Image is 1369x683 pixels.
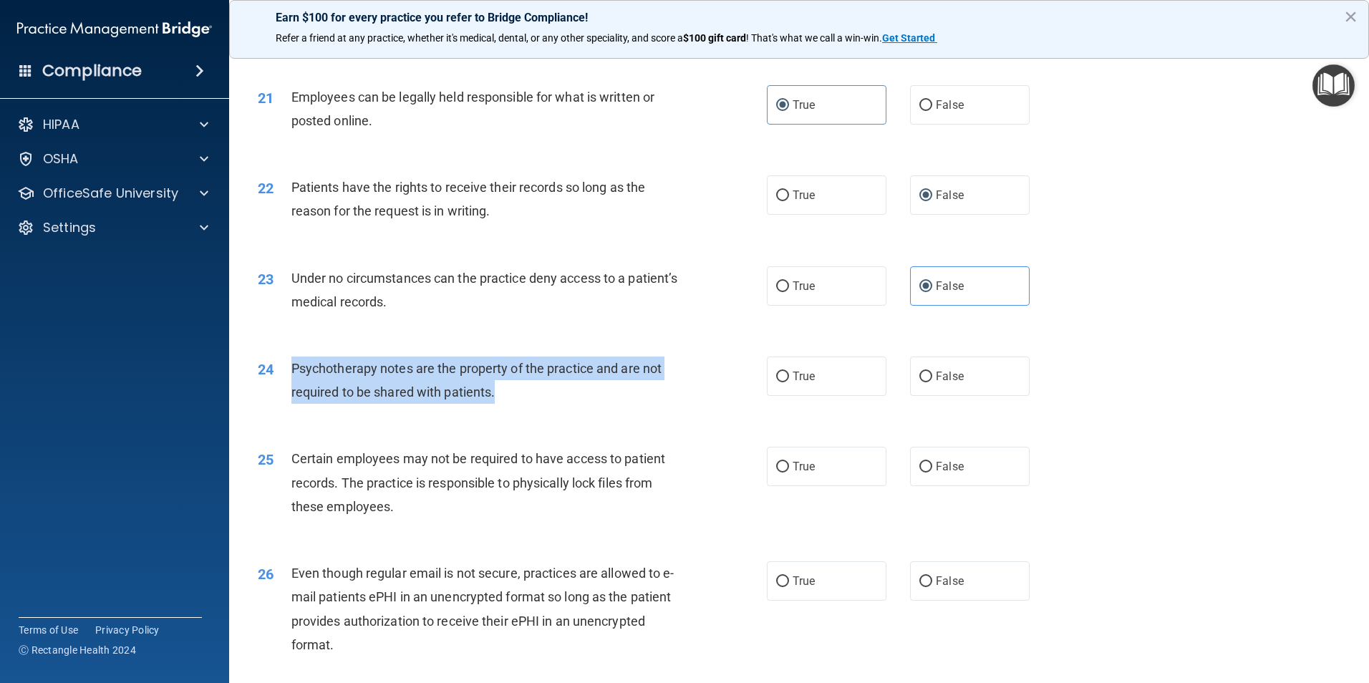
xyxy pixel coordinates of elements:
[291,566,674,652] span: Even though regular email is not secure, practices are allowed to e-mail patients ePHI in an unen...
[919,576,932,587] input: False
[776,372,789,382] input: True
[291,89,654,128] span: Employees can be legally held responsible for what is written or posted online.
[1312,64,1355,107] button: Open Resource Center
[936,188,964,202] span: False
[936,574,964,588] span: False
[276,11,1322,24] p: Earn $100 for every practice you refer to Bridge Compliance!
[95,623,160,637] a: Privacy Policy
[919,100,932,111] input: False
[919,190,932,201] input: False
[258,361,274,378] span: 24
[17,219,208,236] a: Settings
[19,623,78,637] a: Terms of Use
[776,576,789,587] input: True
[17,185,208,202] a: OfficeSafe University
[258,89,274,107] span: 21
[936,369,964,383] span: False
[776,281,789,292] input: True
[43,150,79,168] p: OSHA
[17,15,212,44] img: PMB logo
[683,32,746,44] strong: $100 gift card
[936,279,964,293] span: False
[776,100,789,111] input: True
[793,98,815,112] span: True
[793,279,815,293] span: True
[793,574,815,588] span: True
[291,271,678,309] span: Under no circumstances can the practice deny access to a patient’s medical records.
[291,451,665,513] span: Certain employees may not be required to have access to patient records. The practice is responsi...
[776,462,789,473] input: True
[258,451,274,468] span: 25
[882,32,937,44] a: Get Started
[919,281,932,292] input: False
[919,372,932,382] input: False
[882,32,935,44] strong: Get Started
[793,369,815,383] span: True
[919,462,932,473] input: False
[258,271,274,288] span: 23
[258,180,274,197] span: 22
[17,116,208,133] a: HIPAA
[43,116,79,133] p: HIPAA
[276,32,683,44] span: Refer a friend at any practice, whether it's medical, dental, or any other speciality, and score a
[17,150,208,168] a: OSHA
[746,32,882,44] span: ! That's what we call a win-win.
[19,643,136,657] span: Ⓒ Rectangle Health 2024
[793,460,815,473] span: True
[42,61,142,81] h4: Compliance
[291,180,645,218] span: Patients have the rights to receive their records so long as the reason for the request is in wri...
[776,190,789,201] input: True
[258,566,274,583] span: 26
[43,219,96,236] p: Settings
[793,188,815,202] span: True
[1344,5,1358,28] button: Close
[936,98,964,112] span: False
[43,185,178,202] p: OfficeSafe University
[291,361,662,399] span: Psychotherapy notes are the property of the practice and are not required to be shared with patie...
[936,460,964,473] span: False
